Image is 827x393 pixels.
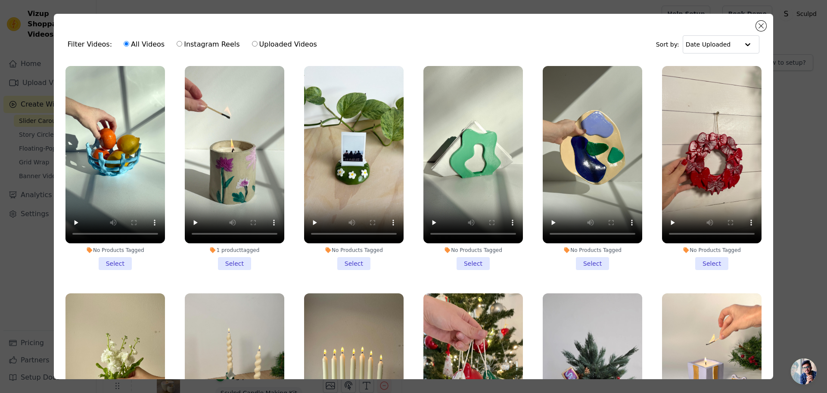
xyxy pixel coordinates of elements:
div: Sort by: [656,35,760,53]
label: Uploaded Videos [252,39,317,50]
div: No Products Tagged [662,247,762,254]
label: Instagram Reels [176,39,240,50]
div: No Products Tagged [423,247,523,254]
div: No Products Tagged [304,247,404,254]
div: Filter Videos: [68,35,322,54]
button: Close modal [756,21,766,31]
label: All Videos [123,39,165,50]
div: No Products Tagged [543,247,642,254]
div: 1 product tagged [185,247,284,254]
div: No Products Tagged [65,247,165,254]
a: Open chat [791,358,817,384]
